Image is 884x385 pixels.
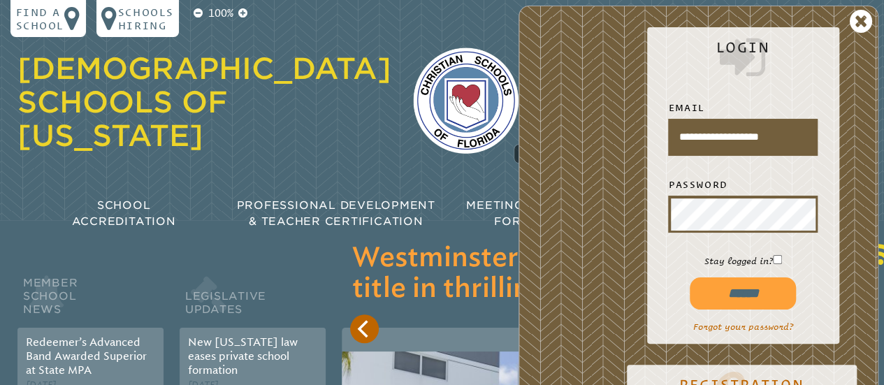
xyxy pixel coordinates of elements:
label: Email [668,100,818,116]
label: Password [668,177,818,193]
h2: Legislative Updates [180,273,326,328]
span: School Accreditation [72,198,176,228]
p: Schools Hiring [118,6,174,32]
h2: Login [658,39,828,85]
a: Forgot your password? [693,321,793,331]
img: csf-logo-web-colors.png [413,48,519,154]
button: Previous [350,314,379,344]
p: Find a school [16,6,64,32]
p: Stay logged in? [658,254,828,267]
a: New [US_STATE] law eases private school formation [188,335,298,377]
h3: Westminster Academy captures state title in thrilling water polo finale [352,244,855,305]
span: Professional Development & Teacher Certification [237,198,435,228]
a: Redeemer’s Advanced Band Awarded Superior at State MPA [26,335,147,377]
a: [DEMOGRAPHIC_DATA] Schools of [US_STATE] [17,51,391,153]
span: Meetings & Workshops for Educators [466,198,630,228]
h2: Member School News [17,273,164,328]
p: 100% [205,6,236,22]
